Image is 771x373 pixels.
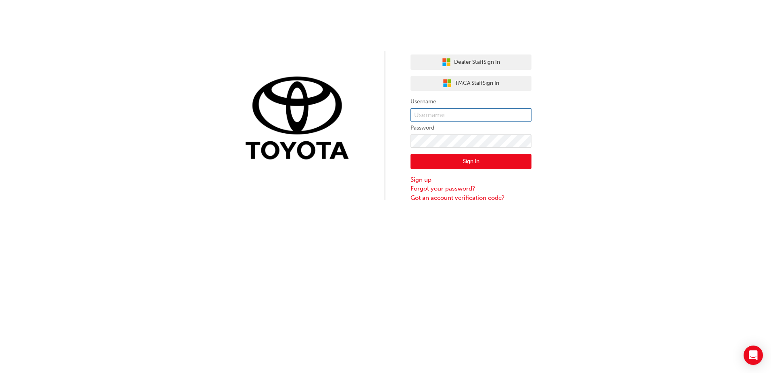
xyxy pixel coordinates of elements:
button: TMCA StaffSign In [411,76,531,91]
label: Password [411,123,531,133]
div: Open Intercom Messenger [744,346,763,365]
a: Forgot your password? [411,184,531,193]
img: Trak [240,75,360,164]
input: Username [411,108,531,122]
a: Sign up [411,175,531,184]
label: Username [411,97,531,107]
a: Got an account verification code? [411,193,531,203]
span: Dealer Staff Sign In [454,58,500,67]
button: Sign In [411,154,531,169]
button: Dealer StaffSign In [411,54,531,70]
span: TMCA Staff Sign In [455,79,499,88]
